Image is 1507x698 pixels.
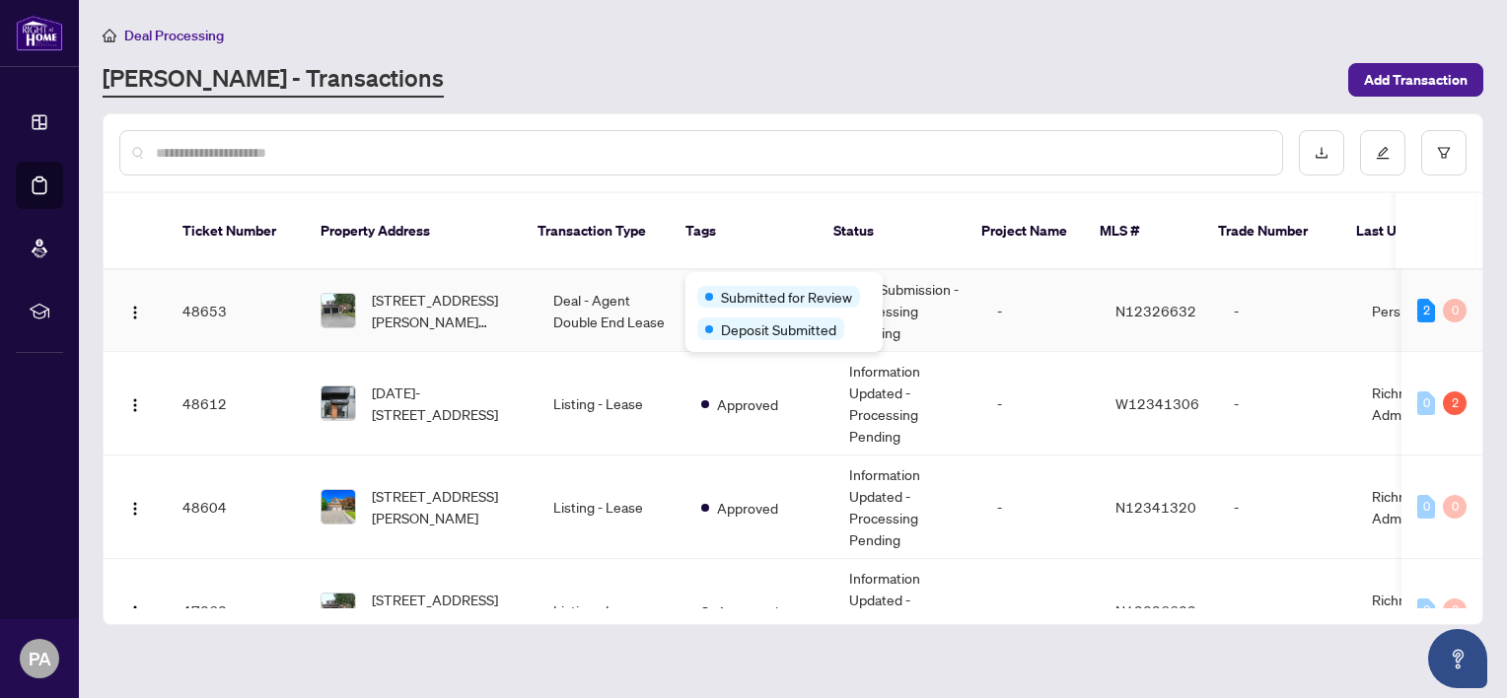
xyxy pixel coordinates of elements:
[167,559,305,663] td: 47363
[1218,352,1356,455] td: -
[1315,146,1328,160] span: download
[29,645,51,672] span: PA
[1202,193,1340,270] th: Trade Number
[119,491,151,523] button: Logo
[1340,193,1488,270] th: Last Updated By
[538,352,685,455] td: Listing - Lease
[119,387,151,419] button: Logo
[372,382,522,425] span: [DATE]-[STREET_ADDRESS]
[103,62,444,98] a: [PERSON_NAME] - Transactions
[127,305,143,320] img: Logo
[1356,455,1504,559] td: Richmond Hill Administrator
[1348,63,1483,97] button: Add Transaction
[1115,498,1196,516] span: N12341320
[372,589,522,632] span: [STREET_ADDRESS][PERSON_NAME][PERSON_NAME]
[1356,559,1504,663] td: Richmond Hill Administrator
[127,397,143,413] img: Logo
[538,559,685,663] td: Listing - Lease
[1356,352,1504,455] td: Richmond Hill Administrator
[1364,64,1468,96] span: Add Transaction
[1376,146,1390,160] span: edit
[1218,455,1356,559] td: -
[981,270,1100,352] td: -
[721,318,836,340] span: Deposit Submitted
[119,594,151,626] button: Logo
[833,270,981,352] td: New Submission - Processing Pending
[1356,270,1504,352] td: Persia Atyabi
[372,289,522,332] span: [STREET_ADDRESS][PERSON_NAME][PERSON_NAME]
[1417,299,1435,322] div: 2
[127,604,143,620] img: Logo
[1115,302,1196,319] span: N12326632
[1428,629,1487,688] button: Open asap
[1421,130,1467,175] button: filter
[717,497,778,519] span: Approved
[966,193,1084,270] th: Project Name
[717,393,778,415] span: Approved
[1437,146,1451,160] span: filter
[322,490,355,523] img: thumbnail-img
[1360,130,1405,175] button: edit
[1299,130,1344,175] button: download
[1417,391,1435,415] div: 0
[1084,193,1202,270] th: MLS #
[127,501,143,517] img: Logo
[1218,270,1356,352] td: -
[372,485,522,528] span: [STREET_ADDRESS][PERSON_NAME]
[16,15,63,51] img: logo
[721,286,852,308] span: Submitted for Review
[1417,598,1435,622] div: 0
[305,193,522,270] th: Property Address
[1115,394,1199,412] span: W12341306
[1218,559,1356,663] td: -
[1443,391,1467,415] div: 2
[1443,299,1467,322] div: 0
[119,295,151,326] button: Logo
[167,270,305,352] td: 48653
[981,559,1100,663] td: -
[981,352,1100,455] td: -
[167,455,305,559] td: 48604
[322,294,355,327] img: thumbnail-img
[167,193,305,270] th: Ticket Number
[833,559,981,663] td: Information Updated - Processing Pending
[322,386,355,420] img: thumbnail-img
[1443,598,1467,622] div: 0
[522,193,670,270] th: Transaction Type
[833,352,981,455] td: Information Updated - Processing Pending
[124,27,224,44] span: Deal Processing
[818,193,966,270] th: Status
[833,455,981,559] td: Information Updated - Processing Pending
[717,600,778,622] span: Approved
[1115,601,1196,619] span: N12326632
[1417,495,1435,519] div: 0
[981,455,1100,559] td: -
[167,352,305,455] td: 48612
[670,193,818,270] th: Tags
[538,270,685,352] td: Deal - Agent Double End Lease
[103,29,116,42] span: home
[322,593,355,627] img: thumbnail-img
[538,455,685,559] td: Listing - Lease
[1443,495,1467,519] div: 0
